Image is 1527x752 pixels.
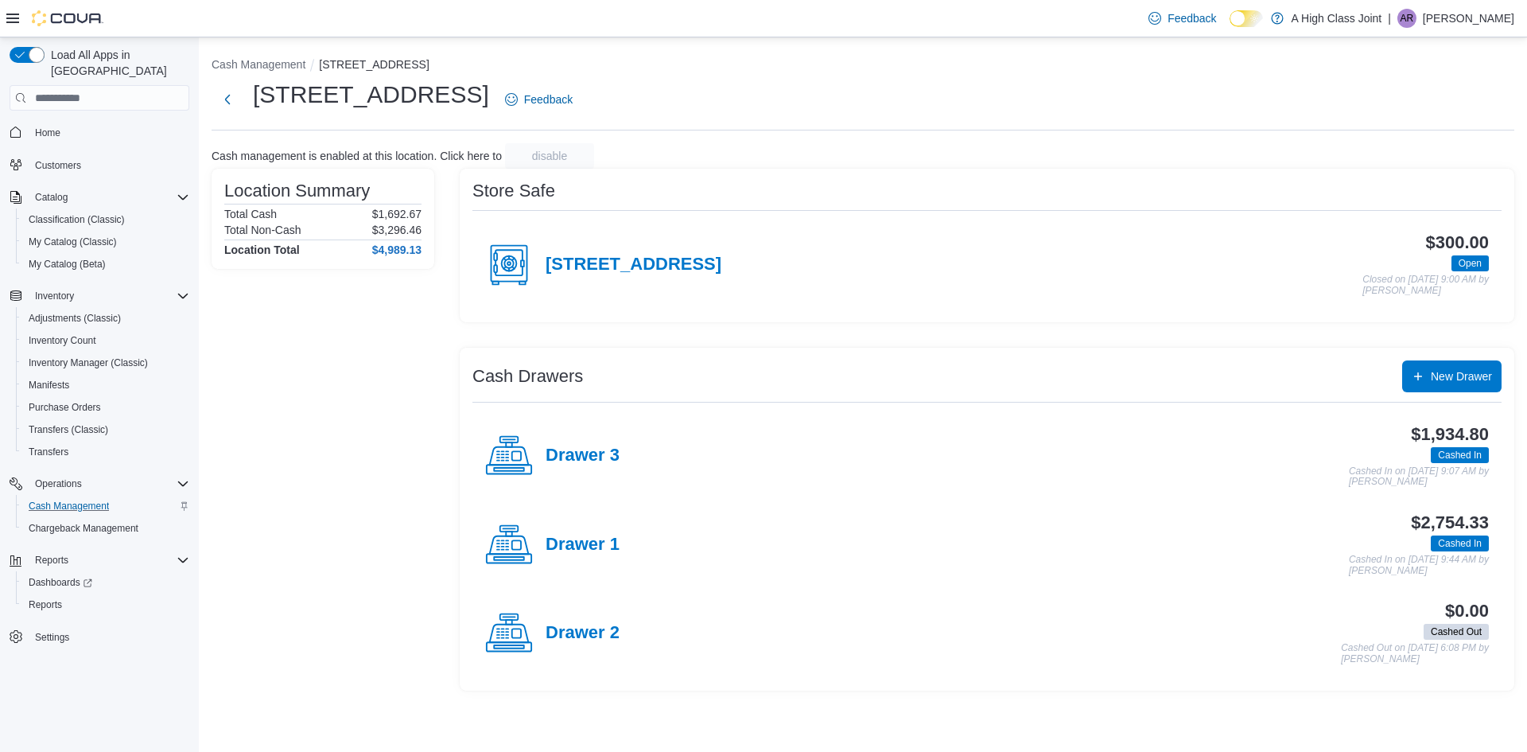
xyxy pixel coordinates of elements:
span: Reports [22,595,189,614]
span: Dashboards [29,576,92,589]
a: Transfers [22,442,75,462]
span: My Catalog (Classic) [22,232,189,251]
span: Home [35,127,60,139]
button: Operations [29,474,88,493]
button: Manifests [16,374,196,396]
a: Manifests [22,376,76,395]
button: My Catalog (Classic) [16,231,196,253]
span: Cashed In [1438,448,1482,462]
h4: $4,989.13 [372,244,422,256]
h1: [STREET_ADDRESS] [253,79,489,111]
button: Purchase Orders [16,396,196,419]
p: Closed on [DATE] 9:00 AM by [PERSON_NAME] [1362,275,1489,296]
button: Cash Management [16,495,196,517]
p: $1,692.67 [372,208,422,220]
span: Catalog [35,191,68,204]
p: $3,296.46 [372,224,422,236]
button: Inventory Count [16,329,196,352]
span: AR [1401,9,1414,28]
h4: [STREET_ADDRESS] [546,255,721,275]
span: Settings [29,627,189,647]
p: A High Class Joint [1292,9,1382,28]
button: Home [3,120,196,143]
span: Feedback [1168,10,1216,26]
span: Purchase Orders [29,401,101,414]
img: Cova [32,10,103,26]
button: Next [212,84,243,115]
h6: Total Cash [224,208,277,220]
span: My Catalog (Beta) [29,258,106,271]
p: Cashed In on [DATE] 9:44 AM by [PERSON_NAME] [1349,555,1489,576]
span: Transfers [22,442,189,462]
span: Open [1451,255,1489,271]
h3: Store Safe [472,181,555,201]
h3: Cash Drawers [472,367,583,386]
span: Cashed Out [1431,625,1482,639]
span: disable [532,148,567,164]
a: Feedback [1142,2,1222,34]
span: Cash Management [29,500,109,512]
button: Inventory Manager (Classic) [16,352,196,374]
span: Load All Apps in [GEOGRAPHIC_DATA] [45,47,189,79]
span: Adjustments (Classic) [22,309,189,328]
span: Reports [35,554,68,567]
span: Operations [35,477,82,490]
p: | [1388,9,1391,28]
a: Purchase Orders [22,398,107,417]
h3: Location Summary [224,181,370,201]
span: Cashed In [1438,536,1482,551]
button: Operations [3,473,196,495]
span: Customers [29,155,189,175]
h4: Drawer 1 [546,535,620,555]
button: Reports [29,551,75,570]
span: Inventory [35,290,74,302]
button: Cash Management [212,58,305,71]
p: Cash management is enabled at this location. Click here to [212,150,502,162]
span: Transfers (Classic) [29,423,108,436]
p: Cashed Out on [DATE] 6:08 PM by [PERSON_NAME] [1341,643,1489,664]
button: [STREET_ADDRESS] [319,58,429,71]
span: New Drawer [1431,368,1492,384]
span: Customers [35,159,81,172]
span: Inventory Manager (Classic) [22,353,189,372]
button: Settings [3,625,196,649]
button: Catalog [29,188,74,207]
button: My Catalog (Beta) [16,253,196,275]
h3: $1,934.80 [1411,425,1489,444]
h4: Location Total [224,244,300,256]
button: Adjustments (Classic) [16,307,196,329]
h3: $300.00 [1426,233,1489,252]
span: Operations [29,474,189,493]
span: Chargeback Management [29,522,138,535]
span: Cashed Out [1424,624,1489,640]
span: Inventory Manager (Classic) [29,357,148,369]
span: Chargeback Management [22,519,189,538]
p: Cashed In on [DATE] 9:07 AM by [PERSON_NAME] [1349,466,1489,488]
a: Dashboards [22,573,99,592]
button: New Drawer [1402,360,1502,392]
nav: An example of EuiBreadcrumbs [212,56,1514,76]
button: Classification (Classic) [16,208,196,231]
button: Inventory [3,285,196,307]
h6: Total Non-Cash [224,224,301,236]
span: Manifests [22,376,189,395]
button: Customers [3,154,196,177]
a: Dashboards [16,571,196,594]
a: My Catalog (Beta) [22,255,112,274]
span: Catalog [29,188,189,207]
span: Classification (Classic) [22,210,189,229]
button: Catalog [3,186,196,208]
span: My Catalog (Classic) [29,236,117,248]
span: Inventory [29,286,189,306]
input: Dark Mode [1230,10,1263,27]
a: Home [29,123,67,142]
nav: Complex example [10,114,189,690]
button: Chargeback Management [16,517,196,540]
span: Dashboards [22,573,189,592]
a: Inventory Count [22,331,103,350]
a: Settings [29,628,76,647]
h3: $0.00 [1445,602,1489,621]
a: Feedback [499,84,579,115]
span: Inventory Count [22,331,189,350]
